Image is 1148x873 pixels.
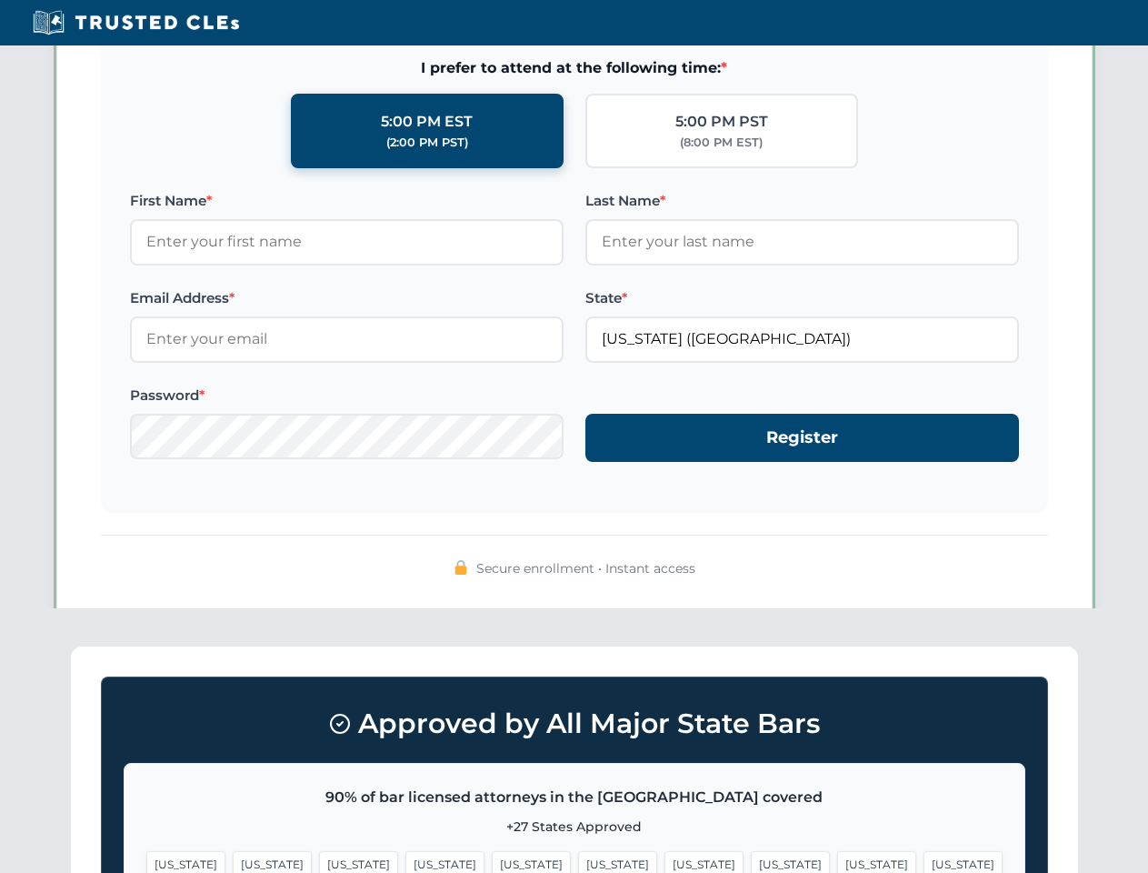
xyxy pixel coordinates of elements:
[454,560,468,575] img: 🔒
[585,190,1019,212] label: Last Name
[27,9,245,36] img: Trusted CLEs
[675,110,768,134] div: 5:00 PM PST
[585,219,1019,265] input: Enter your last name
[146,786,1003,809] p: 90% of bar licensed attorneys in the [GEOGRAPHIC_DATA] covered
[680,134,763,152] div: (8:00 PM EST)
[585,287,1019,309] label: State
[585,414,1019,462] button: Register
[381,110,473,134] div: 5:00 PM EST
[130,56,1019,80] span: I prefer to attend at the following time:
[146,817,1003,837] p: +27 States Approved
[585,316,1019,362] input: Florida (FL)
[130,219,564,265] input: Enter your first name
[476,558,695,578] span: Secure enrollment • Instant access
[386,134,468,152] div: (2:00 PM PST)
[130,287,564,309] label: Email Address
[124,699,1025,748] h3: Approved by All Major State Bars
[130,385,564,406] label: Password
[130,316,564,362] input: Enter your email
[130,190,564,212] label: First Name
